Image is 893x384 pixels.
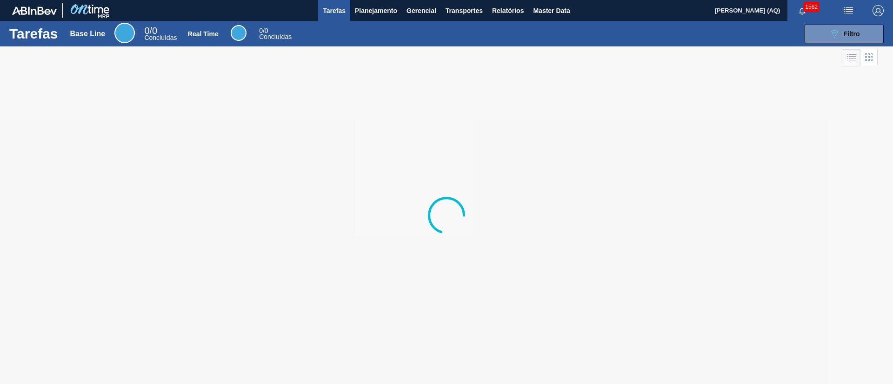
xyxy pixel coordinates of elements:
[259,27,263,34] span: 0
[144,26,157,36] span: / 0
[492,5,524,16] span: Relatórios
[803,2,820,12] span: 1562
[144,26,149,36] span: 0
[188,30,219,38] div: Real Time
[9,28,58,39] h1: Tarefas
[407,5,436,16] span: Gerencial
[231,25,247,41] div: Real Time
[259,33,292,40] span: Concluídas
[787,4,817,17] button: Notificações
[70,30,106,38] div: Base Line
[144,34,177,41] span: Concluídas
[446,5,483,16] span: Transportes
[259,28,292,40] div: Real Time
[844,30,860,38] span: Filtro
[323,5,346,16] span: Tarefas
[12,7,57,15] img: TNhmsLtSVTkK8tSr43FrP2fwEKptu5GPRR3wAAAABJRU5ErkJggg==
[259,27,268,34] span: / 0
[843,5,854,16] img: userActions
[873,5,884,16] img: Logout
[355,5,397,16] span: Planejamento
[805,25,884,43] button: Filtro
[114,23,135,43] div: Base Line
[533,5,570,16] span: Master Data
[144,27,177,41] div: Base Line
